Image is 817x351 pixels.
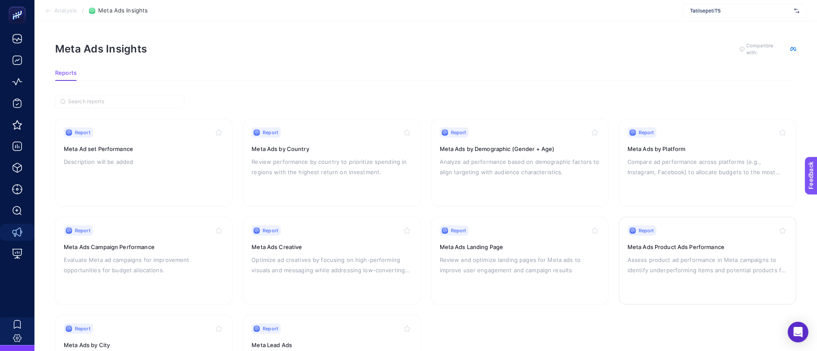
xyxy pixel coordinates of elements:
span: Report [451,227,466,234]
p: Assess product ad performance in Meta campaigns to identify underperforming items and potential p... [628,255,788,275]
span: Report [263,227,278,234]
p: Evaluate Meta ad campaigns for improvement opportunities for budget allocations. [64,255,224,275]
a: ReportMeta Ads CreativeOptimize ad creatives by focusing on high-performing visuals and messaging... [243,217,420,305]
h3: Meta Lead Ads [252,341,412,349]
p: Review performance by country to prioritize spending in regions with the highest return on invest... [252,157,412,177]
a: ReportMeta Ads by Demographic (Gender + Age)Analyze ad performance based on demographic factors t... [431,119,609,206]
span: Reports [55,70,77,77]
h3: Meta Ad set Performance [64,145,224,153]
img: svg%3e [794,6,799,15]
a: ReportMeta Ads by CountryReview performance by country to prioritize spending in regions with the... [243,119,420,206]
span: Compatible with: [746,42,785,56]
span: Report [75,325,90,332]
span: Analysis [54,7,77,14]
span: Report [263,325,278,332]
h3: Meta Ads Creative [252,243,412,251]
h1: Meta Ads Insights [55,43,147,55]
h3: Meta Ads by City [64,341,224,349]
span: Report [75,227,90,234]
span: Report [75,129,90,136]
span: Report [639,129,654,136]
p: Optimize ad creatives by focusing on high-performing visuals and messaging while addressing low-c... [252,255,412,275]
input: Search [68,99,179,105]
p: Analyze ad performance based on demographic factors to align targeting with audience characterist... [440,157,600,177]
span: Feedback [5,3,33,9]
span: Report [639,227,654,234]
a: ReportMeta Ad set PerformanceDescription will be added [55,119,233,206]
a: ReportMeta Ads Landing PageReview and optimize landing pages for Meta ads to improve user engagem... [431,217,609,305]
span: Report [263,129,278,136]
span: Meta Ads Insights [98,7,148,14]
h3: Meta Ads Product Ads Performance [628,243,788,251]
a: ReportMeta Ads Product Ads PerformanceAssess product ad performance in Meta campaigns to identify... [619,217,796,305]
h3: Meta Ads by Platform [628,145,788,153]
a: ReportMeta Ads by PlatformCompare ad performance across platforms (e.g., Instagram, Facebook) to ... [619,119,796,206]
h3: Meta Ads by Demographic (Gender + Age) [440,145,600,153]
a: ReportMeta Ads Campaign PerformanceEvaluate Meta ad campaigns for improvement opportunities for b... [55,217,233,305]
span: / [82,7,84,14]
h3: Meta Ads Campaign Performance [64,243,224,251]
p: Description will be added [64,157,224,167]
span: Report [451,129,466,136]
div: Open Intercom Messenger [788,322,808,342]
span: TatilsepetiTS [690,7,791,14]
h3: Meta Ads Landing Page [440,243,600,251]
p: Compare ad performance across platforms (e.g., Instagram, Facebook) to allocate budgets to the mo... [628,157,788,177]
button: Reports [55,70,77,81]
p: Review and optimize landing pages for Meta ads to improve user engagement and campaign results [440,255,600,275]
h3: Meta Ads by Country [252,145,412,153]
